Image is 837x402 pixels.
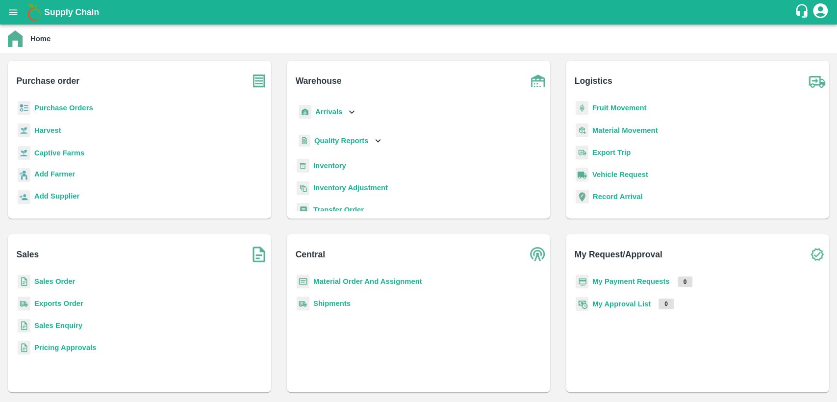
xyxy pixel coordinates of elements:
img: qualityReport [299,135,310,147]
img: harvest [18,146,30,160]
b: Arrivals [315,108,342,116]
img: truck [805,69,829,93]
img: warehouse [526,69,550,93]
img: fruit [576,101,588,115]
img: soSales [247,242,271,267]
a: Material Movement [592,126,658,134]
b: Sales [17,248,39,261]
a: Pricing Approvals [34,344,96,352]
a: Export Trip [592,149,631,156]
a: Add Supplier [34,191,79,204]
img: home [8,30,23,47]
a: Shipments [313,300,351,307]
img: check [805,242,829,267]
a: Add Farmer [34,169,75,182]
div: Arrivals [297,101,357,123]
a: Inventory [313,162,346,170]
img: delivery [576,146,588,160]
img: payment [576,275,588,289]
img: shipments [297,297,309,311]
img: reciept [18,101,30,115]
b: Supply Chain [44,7,99,17]
a: Inventory Adjustment [313,184,388,192]
img: whInventory [297,159,309,173]
img: inventory [297,181,309,195]
a: Material Order And Assignment [313,277,422,285]
b: Purchase order [17,74,79,88]
a: My Approval List [592,300,651,308]
img: logo [25,2,44,22]
a: Harvest [34,126,61,134]
a: Supply Chain [44,5,794,19]
div: customer-support [794,3,812,21]
img: central [526,242,550,267]
div: account of current user [812,2,829,23]
b: Central [296,248,325,261]
b: Add Farmer [34,170,75,178]
img: purchase [247,69,271,93]
img: sales [18,275,30,289]
img: supplier [18,190,30,204]
img: farmer [18,168,30,182]
b: My Request/Approval [575,248,662,261]
a: Record Arrival [593,193,643,201]
img: approval [576,297,588,311]
img: harvest [18,123,30,138]
b: Quality Reports [314,137,369,145]
img: sales [18,341,30,355]
a: Purchase Orders [34,104,93,112]
a: Sales Order [34,277,75,285]
a: Vehicle Request [592,171,648,178]
a: Fruit Movement [592,104,647,112]
p: 0 [678,276,693,287]
b: Add Supplier [34,192,79,200]
img: material [576,123,588,138]
img: recordArrival [576,190,589,203]
img: vehicle [576,168,588,182]
img: whArrival [299,105,311,119]
p: 0 [659,299,674,309]
img: sales [18,319,30,333]
a: Transfer Order [313,206,364,214]
button: open drawer [2,1,25,24]
b: Logistics [575,74,612,88]
a: Sales Enquiry [34,322,82,329]
b: Home [30,35,51,43]
b: Warehouse [296,74,342,88]
a: Captive Farms [34,149,84,157]
div: Quality Reports [297,131,383,151]
img: whTransfer [297,203,309,217]
img: centralMaterial [297,275,309,289]
img: shipments [18,297,30,311]
a: My Payment Requests [592,277,670,285]
a: Exports Order [34,300,83,307]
